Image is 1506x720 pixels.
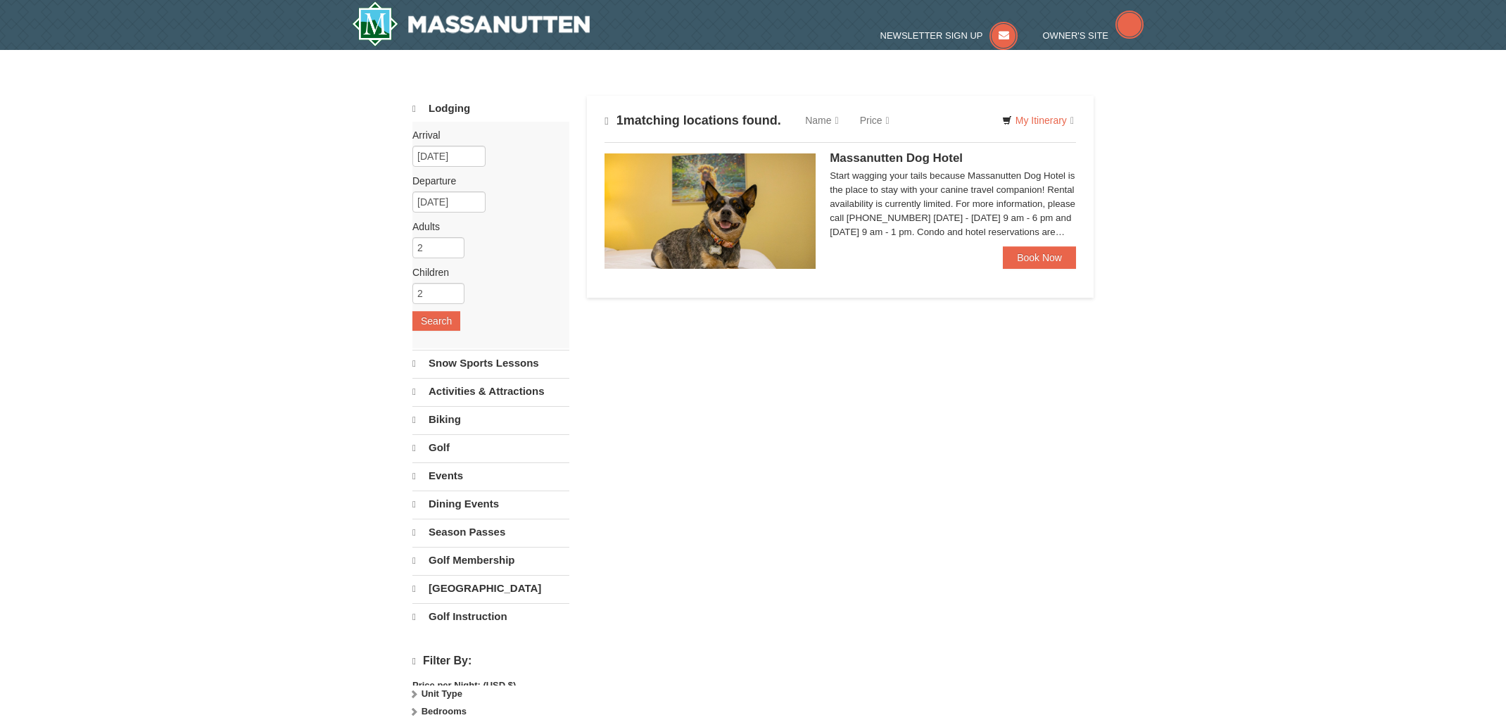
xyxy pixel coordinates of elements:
[412,378,569,405] a: Activities & Attractions
[830,169,1076,239] div: Start wagging your tails because Massanutten Dog Hotel is the place to stay with your canine trav...
[605,153,816,269] img: 27428181-5-81c892a3.jpg
[352,1,590,46] img: Massanutten Resort Logo
[412,680,516,690] strong: Price per Night: (USD $)
[412,603,569,630] a: Golf Instruction
[412,350,569,377] a: Snow Sports Lessons
[795,106,849,134] a: Name
[412,547,569,574] a: Golf Membership
[422,706,467,716] strong: Bedrooms
[412,406,569,433] a: Biking
[1003,246,1076,269] a: Book Now
[412,265,559,279] label: Children
[880,30,983,41] span: Newsletter Sign Up
[412,128,559,142] label: Arrival
[412,655,569,668] h4: Filter By:
[880,30,1018,41] a: Newsletter Sign Up
[412,174,559,188] label: Departure
[412,96,569,122] a: Lodging
[830,151,963,165] span: Massanutten Dog Hotel
[1043,30,1144,41] a: Owner's Site
[1043,30,1109,41] span: Owner's Site
[412,220,559,234] label: Adults
[993,110,1083,131] a: My Itinerary
[412,519,569,545] a: Season Passes
[849,106,900,134] a: Price
[412,575,569,602] a: [GEOGRAPHIC_DATA]
[422,688,462,699] strong: Unit Type
[412,462,569,489] a: Events
[352,1,590,46] a: Massanutten Resort
[412,434,569,461] a: Golf
[412,311,460,331] button: Search
[412,491,569,517] a: Dining Events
